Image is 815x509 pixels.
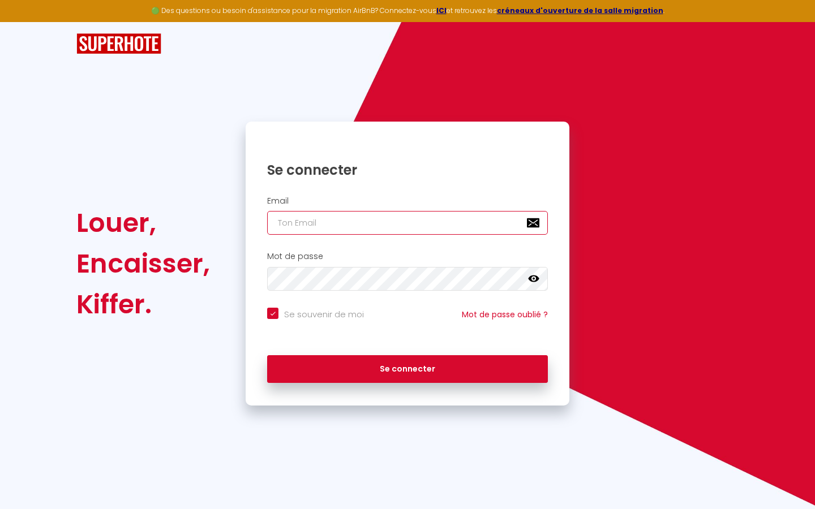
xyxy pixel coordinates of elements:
[267,252,548,261] h2: Mot de passe
[9,5,43,38] button: Ouvrir le widget de chat LiveChat
[76,202,210,243] div: Louer,
[76,33,161,54] img: SuperHote logo
[267,355,548,383] button: Se connecter
[76,284,210,325] div: Kiffer.
[267,161,548,179] h1: Se connecter
[76,243,210,284] div: Encaisser,
[436,6,447,15] a: ICI
[462,309,548,320] a: Mot de passe oublié ?
[267,196,548,206] h2: Email
[497,6,663,15] a: créneaux d'ouverture de la salle migration
[267,211,548,235] input: Ton Email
